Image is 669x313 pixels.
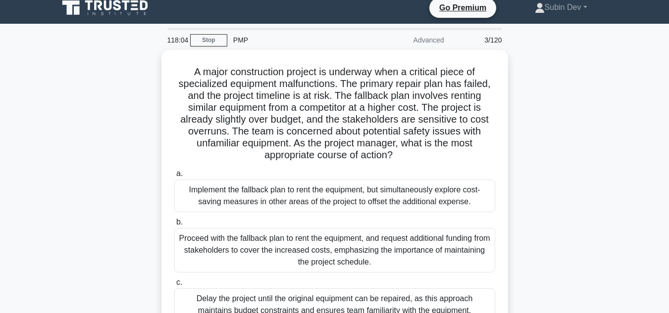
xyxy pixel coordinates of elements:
[190,34,227,46] a: Stop
[363,30,450,50] div: Advanced
[176,169,183,178] span: a.
[176,278,182,286] span: c.
[161,30,190,50] div: 118:04
[174,228,495,272] div: Proceed with the fallback plan to rent the equipment, and request additional funding from stakeho...
[227,30,363,50] div: PMP
[433,1,492,14] a: Go Premium
[174,179,495,212] div: Implement the fallback plan to rent the equipment, but simultaneously explore cost-saving measure...
[173,66,496,162] h5: A major construction project is underway when a critical piece of specialized equipment malfuncti...
[176,218,183,226] span: b.
[450,30,508,50] div: 3/120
